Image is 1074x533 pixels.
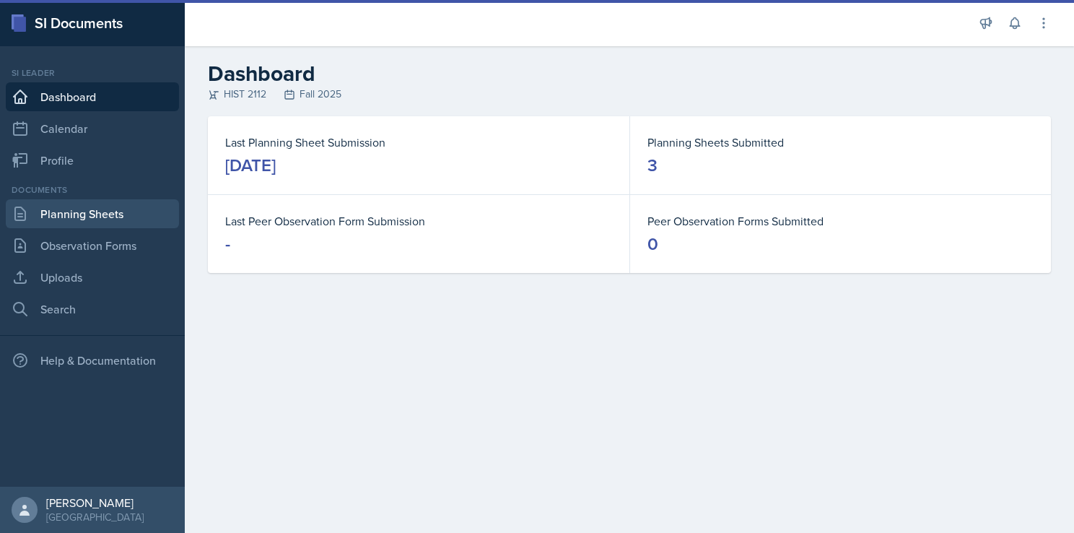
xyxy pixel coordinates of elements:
dt: Last Planning Sheet Submission [225,134,612,151]
dt: Planning Sheets Submitted [647,134,1034,151]
div: [GEOGRAPHIC_DATA] [46,510,144,524]
a: Dashboard [6,82,179,111]
a: Search [6,295,179,324]
a: Planning Sheets [6,199,179,228]
div: 3 [647,154,658,177]
div: HIST 2112 Fall 2025 [208,87,1051,102]
dt: Peer Observation Forms Submitted [647,212,1034,230]
a: Profile [6,146,179,175]
dt: Last Peer Observation Form Submission [225,212,612,230]
a: Calendar [6,114,179,143]
a: Observation Forms [6,231,179,260]
div: - [225,233,230,256]
a: Uploads [6,263,179,292]
div: Help & Documentation [6,346,179,375]
div: Si leader [6,66,179,79]
div: [PERSON_NAME] [46,495,144,510]
div: Documents [6,183,179,196]
h2: Dashboard [208,61,1051,87]
div: [DATE] [225,154,276,177]
div: 0 [647,233,658,256]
